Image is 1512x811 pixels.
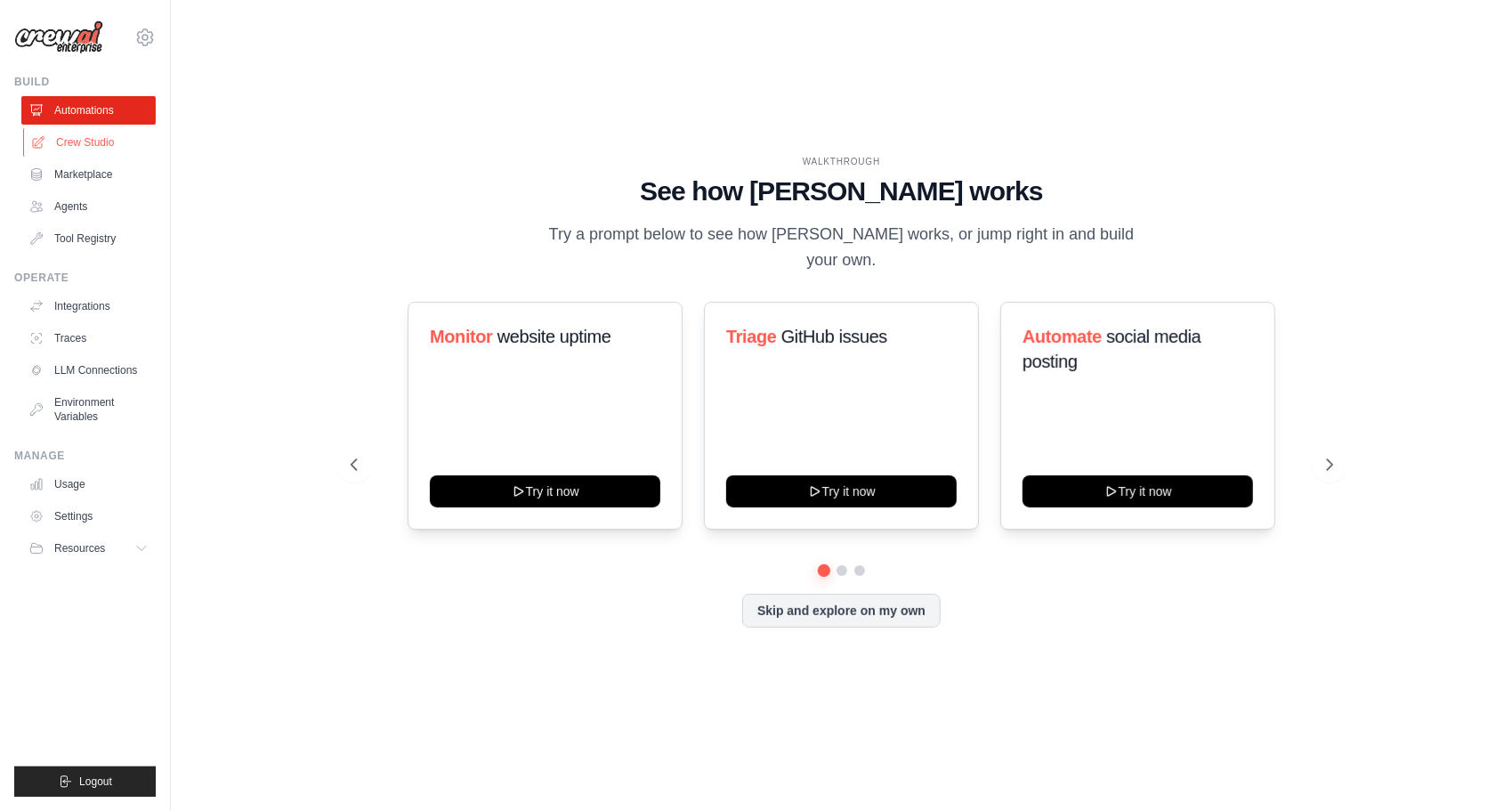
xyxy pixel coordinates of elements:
span: Resources [54,541,105,556]
a: Traces [21,324,156,353]
span: Logout [79,775,112,789]
p: Try a prompt below to see how [PERSON_NAME] works, or jump right in and build your own. [543,222,1141,274]
span: GitHub issues [781,327,887,346]
span: Monitor [430,327,493,346]
a: Marketplace [21,160,156,189]
div: WALKTHROUGH [351,155,1333,168]
button: Try it now [1023,475,1253,507]
button: Skip and explore on my own [742,594,941,628]
span: social media posting [1023,327,1201,371]
a: LLM Connections [21,356,156,385]
span: Automate [1023,327,1102,346]
a: Tool Registry [21,224,156,253]
button: Logout [14,766,156,797]
div: Manage [14,449,156,463]
div: Operate [14,271,156,285]
button: Resources [21,534,156,563]
a: Crew Studio [23,128,158,157]
button: Try it now [430,475,660,507]
a: Environment Variables [21,388,156,431]
button: Try it now [726,475,957,507]
a: Settings [21,502,156,531]
h1: See how [PERSON_NAME] works [351,175,1333,207]
a: Automations [21,96,156,125]
a: Usage [21,470,156,499]
span: website uptime [497,327,610,346]
div: Build [14,75,156,89]
span: Triage [726,327,777,346]
a: Integrations [21,292,156,320]
a: Agents [21,192,156,221]
img: Logo [14,20,103,54]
